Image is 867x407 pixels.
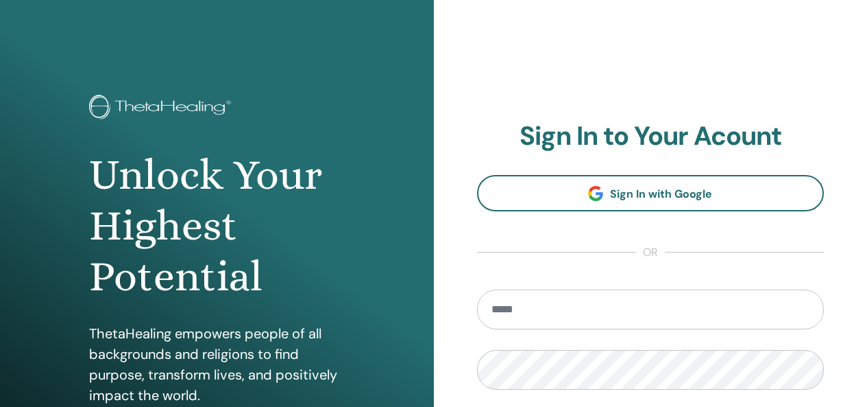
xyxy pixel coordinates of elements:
h1: Unlock Your Highest Potential [89,150,344,303]
span: Sign In with Google [610,187,712,201]
span: or [636,244,665,261]
p: ThetaHealing empowers people of all backgrounds and religions to find purpose, transform lives, a... [89,323,344,406]
a: Sign In with Google [477,175,825,211]
h2: Sign In to Your Acount [477,121,825,152]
